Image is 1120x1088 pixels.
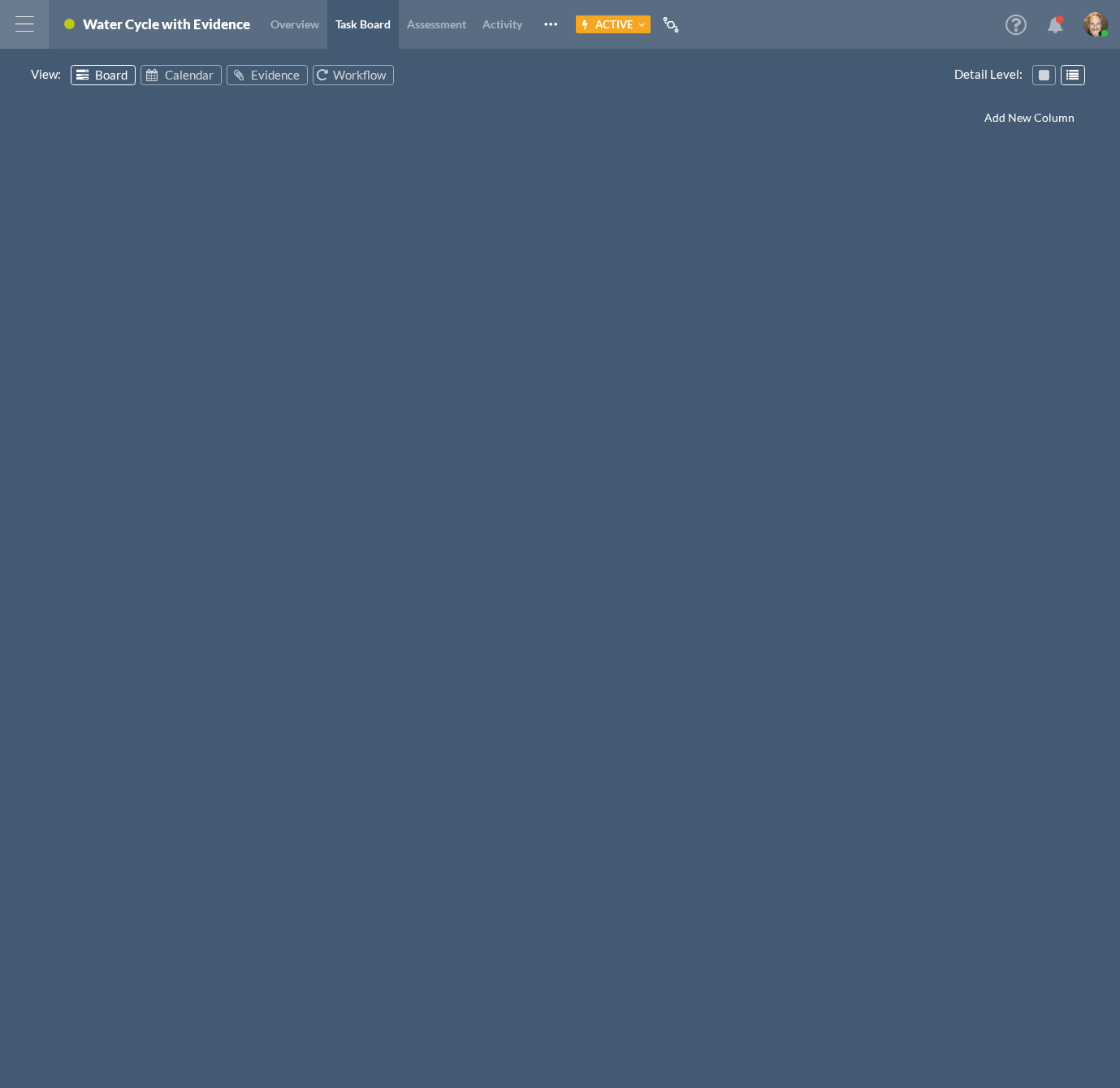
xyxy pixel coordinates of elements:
a: Board [71,65,136,85]
div: Water Cycle with Evidence [83,15,250,37]
span: Active [595,18,633,31]
a: Evidence [227,65,308,85]
span: Assessment [407,17,466,31]
span: Evidence [251,67,300,82]
span: Task Board [335,17,391,31]
img: image [1083,12,1108,37]
div: Water Cycle with Evidence [83,15,250,32]
span: Board [95,67,128,82]
span: Overview [270,17,319,31]
span: Activity [482,17,522,31]
span: Detail Level : [954,65,1027,84]
span: Workflow [333,67,386,82]
a: Workflow [313,65,394,85]
button: Add New Column [965,102,1094,132]
button: Active [576,15,651,33]
span: Calendar [165,67,214,82]
a: Calendar [141,65,222,85]
span: View : [31,65,66,84]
